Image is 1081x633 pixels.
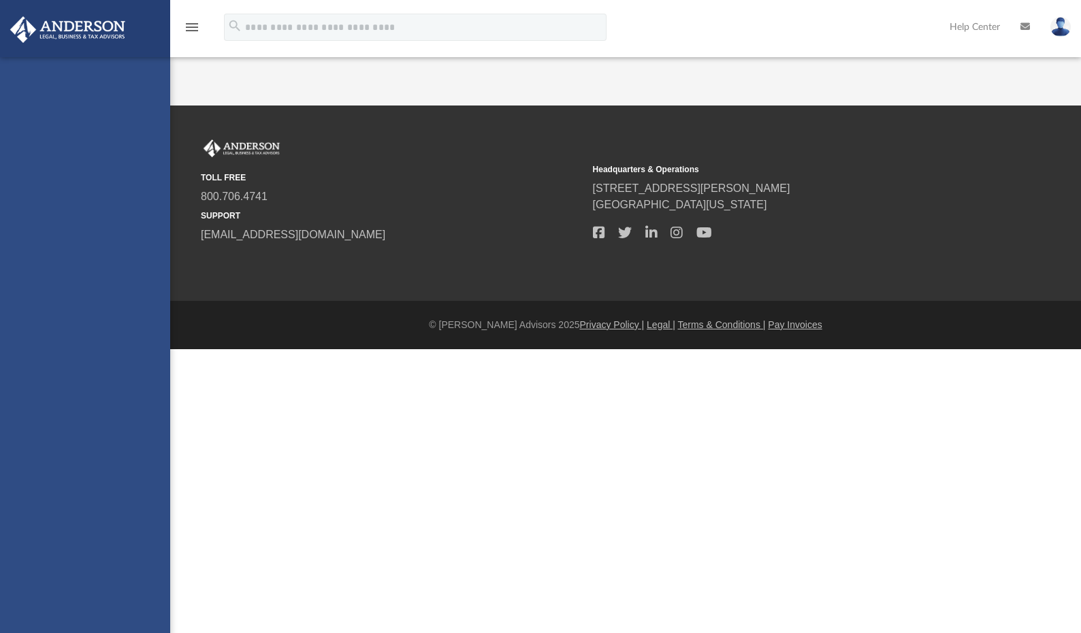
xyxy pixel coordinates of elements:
[580,319,645,330] a: Privacy Policy |
[201,191,268,202] a: 800.706.4741
[201,229,385,240] a: [EMAIL_ADDRESS][DOMAIN_NAME]
[227,18,242,33] i: search
[170,318,1081,332] div: © [PERSON_NAME] Advisors 2025
[201,210,583,222] small: SUPPORT
[201,140,283,157] img: Anderson Advisors Platinum Portal
[768,319,822,330] a: Pay Invoices
[201,172,583,184] small: TOLL FREE
[593,163,975,176] small: Headquarters & Operations
[1050,17,1071,37] img: User Pic
[593,182,790,194] a: [STREET_ADDRESS][PERSON_NAME]
[678,319,766,330] a: Terms & Conditions |
[184,19,200,35] i: menu
[184,26,200,35] a: menu
[593,199,767,210] a: [GEOGRAPHIC_DATA][US_STATE]
[6,16,129,43] img: Anderson Advisors Platinum Portal
[647,319,675,330] a: Legal |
